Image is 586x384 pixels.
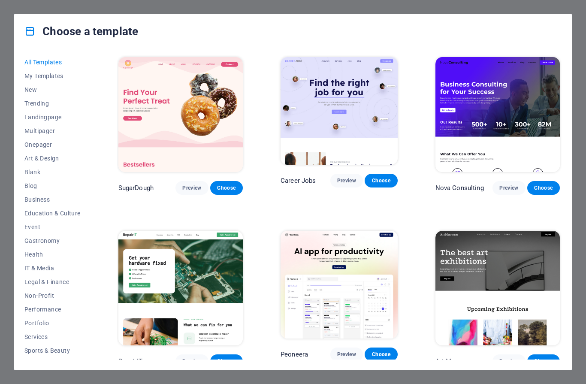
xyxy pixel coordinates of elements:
button: Sports & Beauty [24,344,81,357]
button: Choose [210,354,243,368]
span: Preview [337,177,356,184]
button: Preview [492,354,525,368]
button: Art & Design [24,151,81,165]
p: SugarDough [118,184,154,192]
span: My Templates [24,73,81,79]
span: Choose [372,177,390,184]
button: Portfolio [24,316,81,330]
span: Choose [217,184,236,191]
span: Preview [182,184,201,191]
button: Landingpage [24,110,81,124]
span: Preview [499,358,518,365]
button: Blog [24,179,81,193]
p: Nova Consulting [435,184,484,192]
h4: Choose a template [24,24,138,38]
img: Art Museum [435,231,560,346]
span: Sports & Beauty [24,347,81,354]
button: All Templates [24,55,81,69]
button: Event [24,220,81,234]
span: Preview [337,351,356,358]
button: Gastronomy [24,234,81,248]
button: Preview [492,181,525,195]
span: Onepager [24,141,81,148]
span: Blog [24,182,81,189]
button: Choose [365,348,397,361]
button: Onepager [24,138,81,151]
p: Art Museum [435,357,471,366]
button: Health [24,248,81,261]
p: RepairIT [118,357,142,366]
button: Choose [527,181,560,195]
span: Gastronomy [24,237,81,244]
span: Choose [217,358,236,365]
button: My Templates [24,69,81,83]
span: Education & Culture [24,210,81,217]
span: Landingpage [24,114,81,121]
button: Preview [175,181,208,195]
button: Education & Culture [24,206,81,220]
button: Preview [175,354,208,368]
button: Preview [330,348,363,361]
button: Multipager [24,124,81,138]
button: Trades [24,357,81,371]
button: Preview [330,174,363,187]
button: Blank [24,165,81,179]
button: Performance [24,302,81,316]
span: Preview [499,184,518,191]
button: Choose [365,174,397,187]
button: Non-Profit [24,289,81,302]
img: Nova Consulting [435,57,560,172]
span: IT & Media [24,265,81,272]
button: Choose [210,181,243,195]
span: Health [24,251,81,258]
span: Services [24,333,81,340]
span: Choose [534,184,553,191]
span: Art & Design [24,155,81,162]
span: Multipager [24,127,81,134]
span: Choose [534,358,553,365]
span: Legal & Finance [24,278,81,285]
p: Career Jobs [281,176,316,185]
img: RepairIT [118,231,243,346]
span: All Templates [24,59,81,66]
button: Legal & Finance [24,275,81,289]
button: Trending [24,97,81,110]
span: Business [24,196,81,203]
span: Blank [24,169,81,175]
img: Peoneera [281,231,398,339]
button: New [24,83,81,97]
span: Trending [24,100,81,107]
span: Preview [182,358,201,365]
span: Choose [372,351,390,358]
button: IT & Media [24,261,81,275]
span: Performance [24,306,81,313]
button: Choose [527,354,560,368]
button: Services [24,330,81,344]
span: New [24,86,81,93]
span: Non-Profit [24,292,81,299]
img: SugarDough [118,57,243,172]
span: Event [24,224,81,230]
span: Portfolio [24,320,81,327]
p: Peoneera [281,350,308,359]
button: Business [24,193,81,206]
img: Career Jobs [281,57,398,165]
